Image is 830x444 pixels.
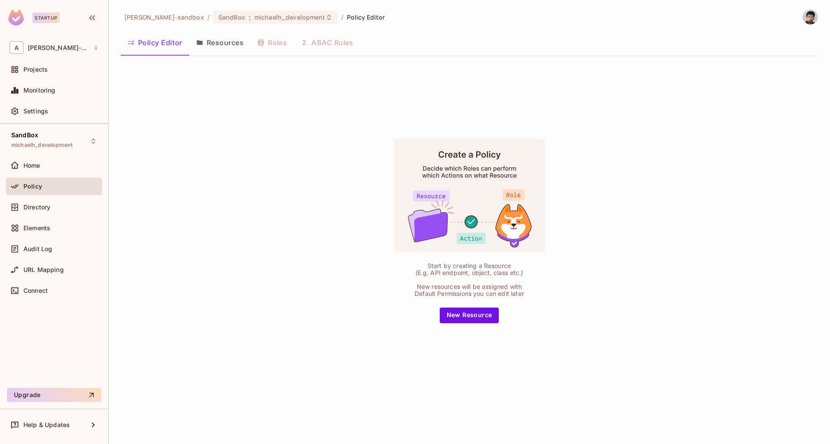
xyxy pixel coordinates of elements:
[248,14,251,21] span: :
[7,388,101,402] button: Upgrade
[411,283,528,297] div: New resources will be assigned with Default Permissions you can edit later
[11,132,38,139] span: SandBox
[218,13,245,21] span: SandBox
[23,421,70,428] span: Help & Updates
[23,204,50,211] span: Directory
[11,142,72,149] span: michaelh_development
[341,13,343,21] li: /
[121,32,189,53] button: Policy Editor
[803,10,817,24] img: Alexander Ip
[8,10,24,26] img: SReyMgAAAABJRU5ErkJggg==
[28,44,89,51] span: Workspace: alex-trustflight-sandbox
[124,13,204,21] span: the active workspace
[254,13,326,21] span: michaelh_development
[23,225,50,232] span: Elements
[23,87,56,94] span: Monitoring
[207,13,210,21] li: /
[10,41,23,54] span: A
[440,308,499,323] button: New Resource
[23,162,40,169] span: Home
[347,13,385,21] span: Policy Editor
[23,183,42,190] span: Policy
[23,266,64,273] span: URL Mapping
[23,287,48,294] span: Connect
[23,66,48,73] span: Projects
[411,262,528,276] div: Start by creating a Resource (E.g. API endpoint, object, class etc.)
[189,32,250,53] button: Resources
[23,245,52,252] span: Audit Log
[33,13,59,23] div: Startup
[23,108,48,115] span: Settings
